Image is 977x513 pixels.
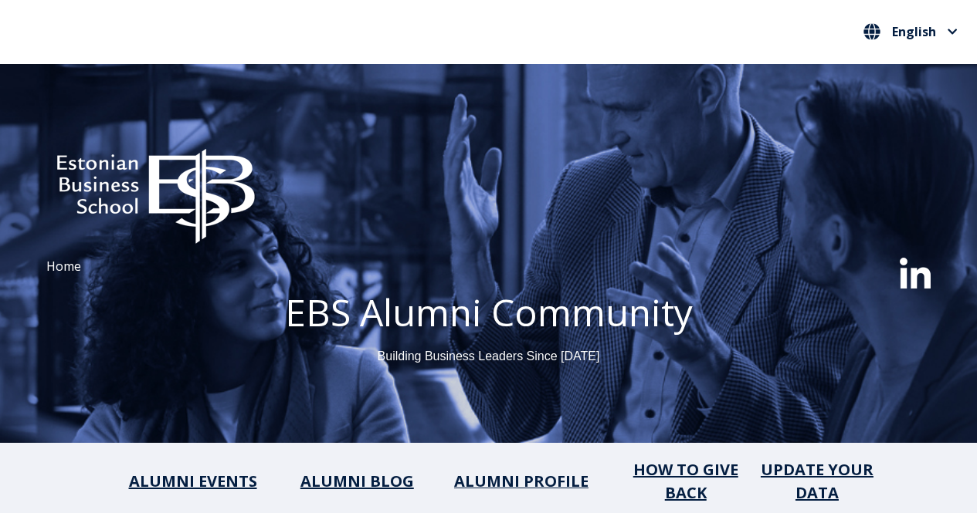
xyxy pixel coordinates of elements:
[900,258,931,289] img: linkedin-xxl
[129,471,257,491] a: ALUMNI EVENTS
[285,287,693,337] span: EBS Alumni Community
[454,471,589,491] a: ALUMNI PROFILE
[761,459,874,503] a: UPDATE YOUR DATA
[378,349,600,363] span: Building Business Leaders Since [DATE]
[860,19,962,45] nav: Select your language
[633,459,738,503] a: HOW TO GIVE BACK
[892,25,936,38] span: English
[46,258,81,275] a: Home
[31,126,280,252] img: ebs_logo2016_white-1
[860,19,962,44] button: English
[300,471,414,491] a: ALUMNI BLOG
